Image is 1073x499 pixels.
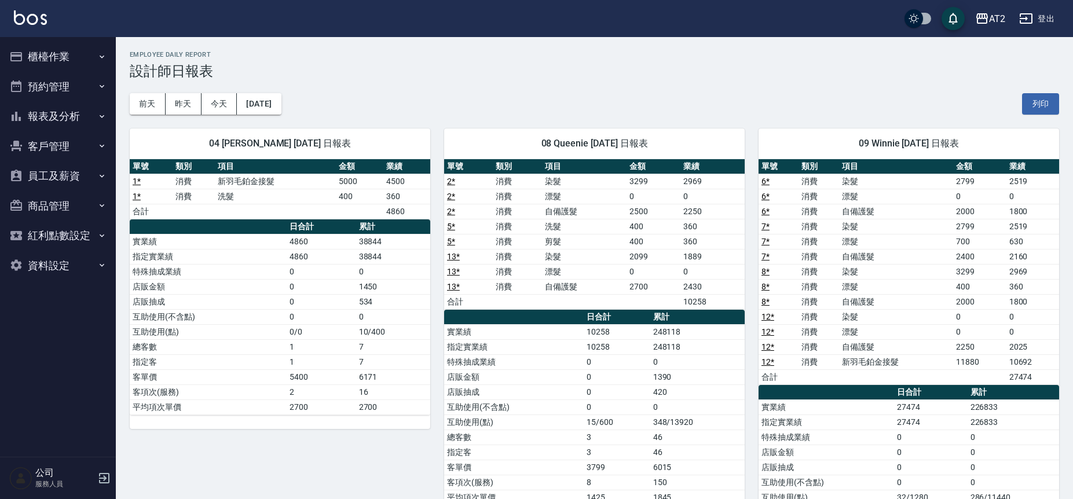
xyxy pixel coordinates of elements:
[759,475,894,490] td: 互助使用(不含點)
[894,430,968,445] td: 0
[383,174,430,189] td: 4500
[759,399,894,414] td: 實業績
[287,354,356,369] td: 1
[799,264,839,279] td: 消費
[894,399,968,414] td: 27474
[1006,279,1059,294] td: 360
[799,309,839,324] td: 消費
[680,264,745,279] td: 0
[444,475,584,490] td: 客項次(服務)
[971,7,1010,31] button: AT2
[650,384,745,399] td: 420
[444,159,745,310] table: a dense table
[584,399,650,414] td: 0
[542,234,627,249] td: 剪髮
[130,219,430,415] table: a dense table
[839,354,953,369] td: 新羽毛鉑金接髮
[650,430,745,445] td: 46
[968,475,1059,490] td: 0
[759,430,894,445] td: 特殊抽成業績
[444,399,584,414] td: 互助使用(不含點)
[772,138,1045,149] span: 09 Winnie [DATE] 日報表
[627,249,680,264] td: 2099
[130,249,287,264] td: 指定實業績
[542,264,627,279] td: 漂髮
[542,189,627,204] td: 漂髮
[680,204,745,219] td: 2250
[584,430,650,445] td: 3
[336,159,383,174] th: 金額
[444,369,584,384] td: 店販金額
[759,460,894,475] td: 店販抽成
[14,10,47,25] img: Logo
[130,369,287,384] td: 客單價
[287,249,356,264] td: 4860
[627,279,680,294] td: 2700
[1006,219,1059,234] td: 2519
[1006,174,1059,189] td: 2519
[130,93,166,115] button: 前天
[1006,159,1059,174] th: 業績
[627,189,680,204] td: 0
[173,174,215,189] td: 消費
[799,159,839,174] th: 類別
[493,219,541,234] td: 消費
[799,324,839,339] td: 消費
[680,174,745,189] td: 2969
[584,384,650,399] td: 0
[1006,339,1059,354] td: 2025
[130,159,430,219] table: a dense table
[287,324,356,339] td: 0/0
[130,294,287,309] td: 店販抽成
[1006,264,1059,279] td: 2969
[287,309,356,324] td: 0
[799,204,839,219] td: 消費
[356,294,430,309] td: 534
[356,279,430,294] td: 1450
[5,72,111,102] button: 預約管理
[953,264,1006,279] td: 3299
[202,93,237,115] button: 今天
[5,191,111,221] button: 商品管理
[799,234,839,249] td: 消費
[444,324,584,339] td: 實業績
[35,467,94,479] h5: 公司
[144,138,416,149] span: 04 [PERSON_NAME] [DATE] 日報表
[650,369,745,384] td: 1390
[130,51,1059,58] h2: Employee Daily Report
[356,219,430,234] th: 累計
[953,174,1006,189] td: 2799
[444,354,584,369] td: 特殊抽成業績
[894,460,968,475] td: 0
[444,294,493,309] td: 合計
[356,399,430,414] td: 2700
[839,339,953,354] td: 自備護髮
[650,310,745,325] th: 累計
[650,399,745,414] td: 0
[356,384,430,399] td: 16
[130,399,287,414] td: 平均項次單價
[953,279,1006,294] td: 400
[894,475,968,490] td: 0
[627,219,680,234] td: 400
[493,189,541,204] td: 消費
[130,324,287,339] td: 互助使用(點)
[287,399,356,414] td: 2700
[839,174,953,189] td: 染髮
[839,204,953,219] td: 自備護髮
[680,159,745,174] th: 業績
[542,174,627,189] td: 染髮
[839,189,953,204] td: 漂髮
[627,264,680,279] td: 0
[953,354,1006,369] td: 11880
[1006,204,1059,219] td: 1800
[130,384,287,399] td: 客項次(服務)
[839,279,953,294] td: 漂髮
[130,279,287,294] td: 店販金額
[130,339,287,354] td: 總客數
[287,264,356,279] td: 0
[542,219,627,234] td: 洗髮
[953,204,1006,219] td: 2000
[650,460,745,475] td: 6015
[799,249,839,264] td: 消費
